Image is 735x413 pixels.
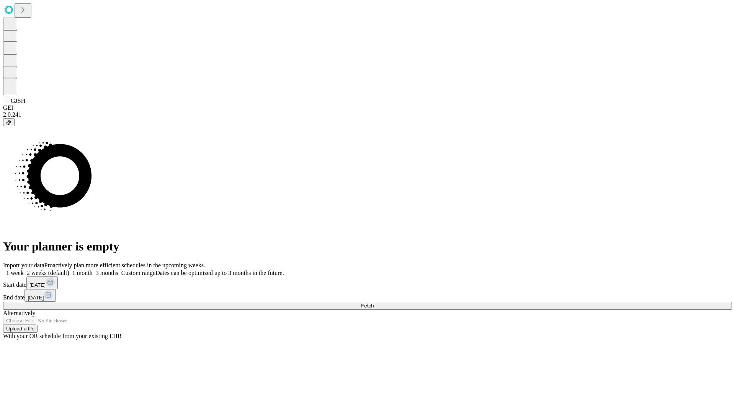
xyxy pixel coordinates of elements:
span: Import your data [3,262,44,268]
span: Fetch [361,303,374,309]
div: Start date [3,276,732,289]
button: Upload a file [3,325,38,333]
span: 2 weeks (default) [27,270,69,276]
span: Custom range [121,270,155,276]
span: 1 month [72,270,93,276]
div: GEI [3,104,732,111]
button: [DATE] [24,289,56,302]
div: 2.0.241 [3,111,732,118]
span: Dates can be optimized up to 3 months in the future. [155,270,284,276]
span: Proactively plan more efficient schedules in the upcoming weeks. [44,262,205,268]
span: 3 months [96,270,118,276]
span: [DATE] [29,282,46,288]
span: With your OR schedule from your existing EHR [3,333,122,339]
span: 1 week [6,270,24,276]
button: @ [3,118,15,126]
div: End date [3,289,732,302]
button: Fetch [3,302,732,310]
span: GJSH [11,98,25,104]
span: @ [6,119,11,125]
h1: Your planner is empty [3,239,732,254]
span: Alternatively [3,310,35,316]
span: [DATE] [28,295,44,301]
button: [DATE] [26,276,58,289]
